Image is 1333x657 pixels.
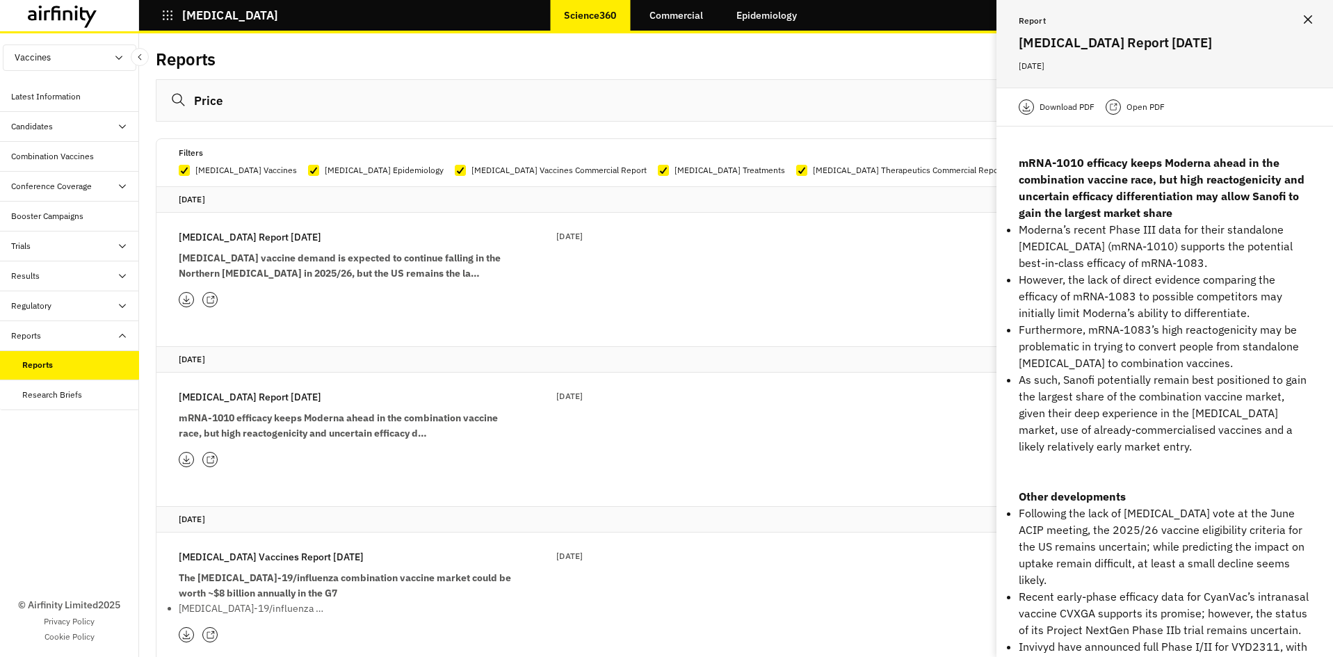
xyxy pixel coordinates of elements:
[11,120,53,133] div: Candidates
[11,330,41,342] div: Reports
[179,571,511,599] strong: The [MEDICAL_DATA]-19/influenza combination vaccine market could be worth ~$8 billion annually in...
[44,615,95,628] a: Privacy Policy
[1019,489,1126,503] strong: Other developments
[1019,321,1311,371] p: Furthermore, mRNA-1083’s high reactogenicity may be problematic in trying to convert people from ...
[3,44,136,71] button: Vaccines
[18,598,120,613] p: © Airfinity Limited 2025
[179,145,203,161] p: Filters
[179,601,512,616] p: [MEDICAL_DATA]-19/influenza …
[22,389,82,401] div: Research Briefs
[325,163,444,177] p: [MEDICAL_DATA] Epidemiology
[1019,221,1311,271] p: Moderna’s recent Phase III data for their standalone [MEDICAL_DATA] (mRNA-1010) supports the pote...
[11,300,51,312] div: Regulatory
[179,412,498,439] strong: mRNA-1010 efficacy keeps Moderna ahead in the combination vaccine race, but high reactogenicity a...
[1019,371,1311,455] p: As such, Sanofi potentially remain best positioned to gain the largest share of the combination v...
[161,3,278,27] button: [MEDICAL_DATA]
[179,193,1293,206] p: [DATE]
[11,90,81,103] div: Latest Information
[1019,505,1311,588] p: Following the lack of [MEDICAL_DATA] vote at the June ACIP meeting, the 2025/26 vaccine eligibili...
[11,180,92,193] div: Conference Coverage
[1019,271,1311,321] p: However, the lack of direct evidence comparing the efficacy of mRNA-1083 to possible competitors ...
[179,252,501,279] strong: [MEDICAL_DATA] vaccine demand is expected to continue falling in the Northern [MEDICAL_DATA] in 2...
[11,270,40,282] div: Results
[556,229,583,243] p: [DATE]
[179,389,321,405] p: [MEDICAL_DATA] Report [DATE]
[1019,58,1311,74] p: [DATE]
[674,163,785,177] p: [MEDICAL_DATA] Treatments
[813,163,1004,177] p: [MEDICAL_DATA] Therapeutics Commercial Report
[22,359,53,371] div: Reports
[1040,100,1094,114] p: Download PDF
[195,163,297,177] p: [MEDICAL_DATA] Vaccines
[45,631,95,643] a: Cookie Policy
[1019,588,1311,638] p: Recent early-phase efficacy data for CyanVac’s intranasal vaccine CVXGA supports its promise; how...
[564,10,616,21] p: Science360
[11,240,31,252] div: Trials
[156,49,216,70] h2: Reports
[179,549,364,565] p: [MEDICAL_DATA] Vaccines Report [DATE]
[179,229,321,245] p: [MEDICAL_DATA] Report [DATE]
[556,389,583,403] p: [DATE]
[1019,32,1311,53] h2: [MEDICAL_DATA] Report [DATE]
[1019,156,1304,220] strong: mRNA-1010 efficacy keeps Moderna ahead in the combination vaccine race, but high reactogenicity a...
[179,512,1293,526] p: [DATE]
[179,352,1293,366] p: [DATE]
[131,48,149,66] button: Close Sidebar
[11,210,83,222] div: Booster Campaigns
[11,150,94,163] div: Combination Vaccines
[556,549,583,563] p: [DATE]
[1126,100,1165,114] p: Open PDF
[471,163,647,177] p: [MEDICAL_DATA] Vaccines Commercial Report
[156,79,1316,122] input: What are you looking for?
[182,9,278,22] p: [MEDICAL_DATA]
